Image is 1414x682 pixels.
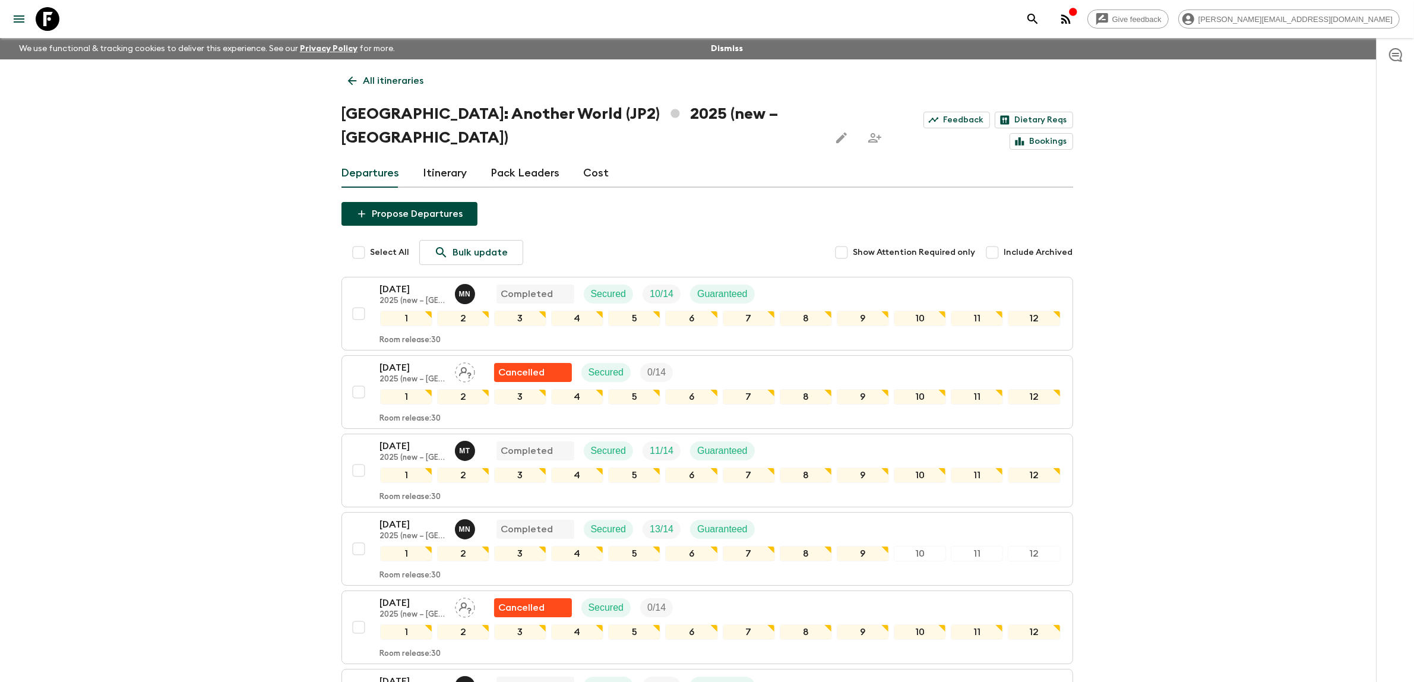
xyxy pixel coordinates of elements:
div: 1 [380,311,432,326]
div: Trip Fill [643,285,681,304]
div: 7 [723,311,775,326]
button: [DATE]2025 (new – [GEOGRAPHIC_DATA])Maho NagaredaCompletedSecuredTrip FillGuaranteed1234567891011... [341,277,1073,351]
button: Edit this itinerary [830,126,853,150]
div: 1 [380,624,432,640]
a: Itinerary [423,159,467,188]
div: 3 [494,311,546,326]
p: [DATE] [380,282,445,296]
p: [DATE] [380,361,445,375]
p: Cancelled [499,601,545,615]
div: 12 [1008,311,1060,326]
button: search adventures [1021,7,1045,31]
span: Give feedback [1106,15,1168,24]
div: 8 [780,468,832,483]
p: 2025 (new – [GEOGRAPHIC_DATA]) [380,375,445,384]
div: 7 [723,546,775,561]
span: Select All [371,247,410,258]
p: Room release: 30 [380,649,441,659]
p: Cancelled [499,365,545,380]
span: [PERSON_NAME][EMAIL_ADDRESS][DOMAIN_NAME] [1192,15,1399,24]
span: Maho Nagareda [455,523,477,532]
a: Cost [584,159,609,188]
div: 4 [551,311,603,326]
div: Trip Fill [640,363,673,382]
div: Trip Fill [640,598,673,617]
div: 5 [608,389,660,405]
button: [DATE]2025 (new – [GEOGRAPHIC_DATA])Maho NagaredaCompletedSecuredTrip FillGuaranteed1234567891011... [341,512,1073,586]
div: 11 [951,311,1003,326]
p: Guaranteed [697,444,748,458]
div: 2 [437,546,489,561]
span: Show Attention Required only [853,247,976,258]
span: Mariko Takehana [455,444,477,454]
h1: [GEOGRAPHIC_DATA]: Another World (JP2) 2025 (new – [GEOGRAPHIC_DATA]) [341,102,821,150]
div: 6 [665,311,717,326]
p: We use functional & tracking cookies to deliver this experience. See our for more. [14,38,400,59]
div: 5 [608,468,660,483]
div: 4 [551,546,603,561]
p: Secured [589,365,624,380]
div: 10 [894,468,946,483]
div: Trip Fill [643,441,681,460]
button: Propose Departures [341,202,477,226]
p: Secured [591,444,627,458]
p: 0 / 14 [647,365,666,380]
p: 2025 (new – [GEOGRAPHIC_DATA]) [380,296,445,306]
div: 11 [951,468,1003,483]
a: All itineraries [341,69,431,93]
div: 3 [494,468,546,483]
p: 2025 (new – [GEOGRAPHIC_DATA]) [380,532,445,541]
a: Bookings [1010,133,1073,150]
div: Secured [584,285,634,304]
div: 8 [780,311,832,326]
p: Room release: 30 [380,414,441,424]
button: [DATE]2025 (new – [GEOGRAPHIC_DATA])Assign pack leaderFlash Pack cancellationSecuredTrip Fill1234... [341,355,1073,429]
div: Secured [581,363,631,382]
p: Secured [591,287,627,301]
div: 9 [837,468,889,483]
a: Dietary Reqs [995,112,1073,128]
p: Guaranteed [697,287,748,301]
span: Share this itinerary [863,126,887,150]
div: Secured [581,598,631,617]
p: Completed [501,444,553,458]
div: 11 [951,389,1003,405]
div: 1 [380,546,432,561]
div: 5 [608,624,660,640]
div: 5 [608,546,660,561]
a: Privacy Policy [300,45,358,53]
div: [PERSON_NAME][EMAIL_ADDRESS][DOMAIN_NAME] [1178,10,1400,29]
div: 8 [780,624,832,640]
div: 7 [723,468,775,483]
div: 10 [894,546,946,561]
div: 12 [1008,468,1060,483]
div: 10 [894,624,946,640]
p: 2025 (new – [GEOGRAPHIC_DATA]) [380,610,445,620]
div: 6 [665,624,717,640]
div: 9 [837,311,889,326]
div: 6 [665,468,717,483]
div: 9 [837,624,889,640]
a: Give feedback [1087,10,1169,29]
a: Feedback [923,112,990,128]
div: 2 [437,624,489,640]
div: 2 [437,468,489,483]
div: 3 [494,389,546,405]
div: 6 [665,389,717,405]
div: 10 [894,311,946,326]
div: 12 [1008,546,1060,561]
div: 12 [1008,389,1060,405]
p: All itineraries [363,74,424,88]
a: Bulk update [419,240,523,265]
div: 5 [608,311,660,326]
div: Secured [584,441,634,460]
span: Include Archived [1004,247,1073,258]
p: Room release: 30 [380,492,441,502]
div: 9 [837,546,889,561]
div: 1 [380,468,432,483]
div: 3 [494,624,546,640]
div: 7 [723,624,775,640]
a: Pack Leaders [491,159,560,188]
div: 8 [780,546,832,561]
button: Dismiss [708,40,746,57]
